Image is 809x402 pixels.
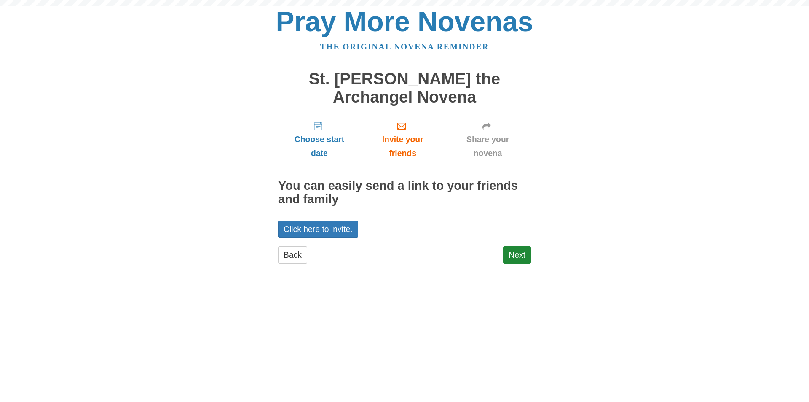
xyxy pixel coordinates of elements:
[278,221,358,238] a: Click here to invite.
[369,132,436,160] span: Invite your friends
[276,6,533,37] a: Pray More Novenas
[278,179,531,206] h2: You can easily send a link to your friends and family
[287,132,352,160] span: Choose start date
[361,114,445,165] a: Invite your friends
[503,246,531,264] a: Next
[278,246,307,264] a: Back
[278,114,361,165] a: Choose start date
[278,70,531,106] h1: St. [PERSON_NAME] the Archangel Novena
[445,114,531,165] a: Share your novena
[453,132,522,160] span: Share your novena
[320,42,489,51] a: The original novena reminder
